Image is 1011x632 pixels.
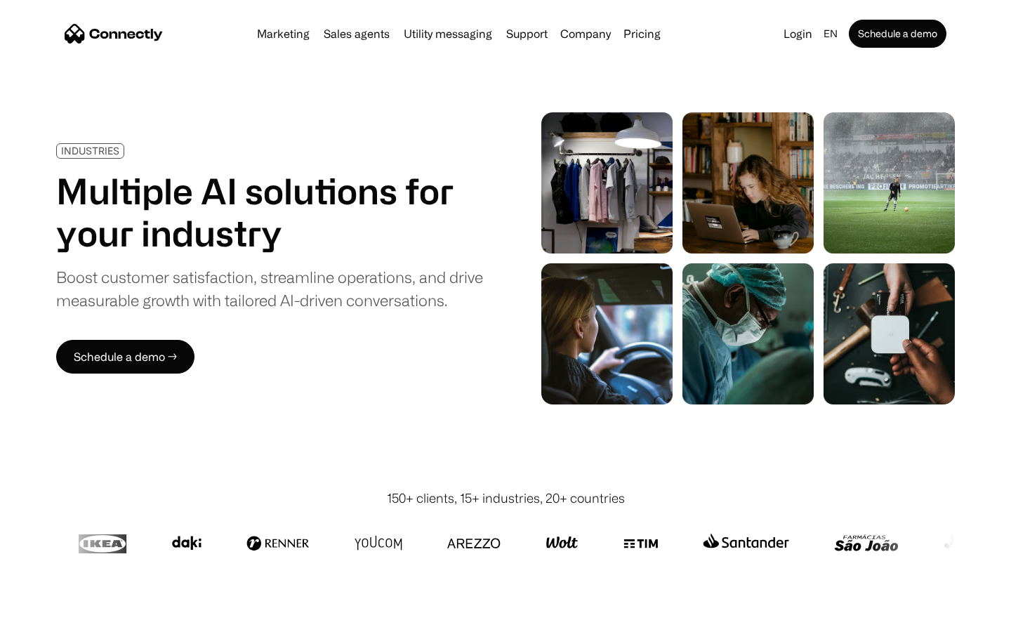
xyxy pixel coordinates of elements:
aside: Language selected: English [14,606,84,627]
div: en [824,24,838,44]
ul: Language list [28,607,84,627]
a: Login [778,24,818,44]
div: INDUSTRIES [61,145,119,156]
a: Schedule a demo [849,20,946,48]
a: Support [501,28,553,39]
h1: Multiple AI solutions for your industry [56,170,483,254]
a: Utility messaging [398,28,498,39]
a: Schedule a demo → [56,340,194,374]
div: Company [560,24,611,44]
a: Pricing [618,28,666,39]
a: Marketing [251,28,315,39]
div: 150+ clients, 15+ industries, 20+ countries [387,489,625,508]
div: Boost customer satisfaction, streamline operations, and drive measurable growth with tailored AI-... [56,265,483,312]
a: Sales agents [318,28,395,39]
